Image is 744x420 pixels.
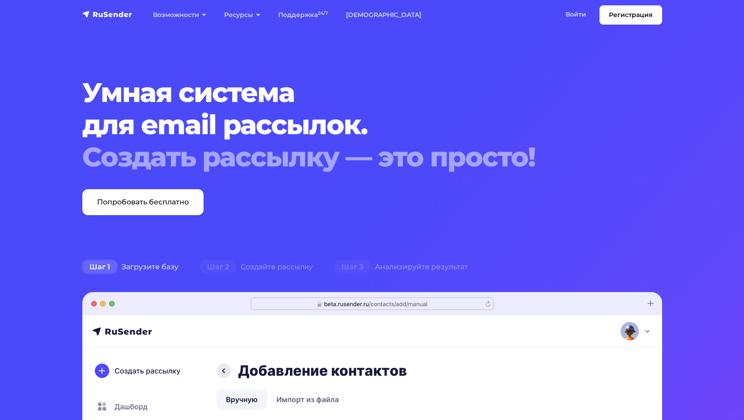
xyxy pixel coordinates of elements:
a: Возможности [144,6,215,24]
div: Анализируйте результат [323,258,479,276]
a: Ресурсы [215,6,269,24]
a: [DEMOGRAPHIC_DATA] [337,6,430,24]
a: Регистрация [599,5,662,25]
h1: Умная система для email рассылок. [82,76,613,173]
sup: 24/7 [318,10,328,16]
div: Создать рассылку — это просто! [82,141,613,173]
div: Создайте рассылку [189,258,323,276]
span: Шаг 3 [334,260,370,274]
div: Загрузите базу [72,258,189,276]
span: Шаг 1 [82,260,117,274]
img: RuSender [82,10,132,19]
a: Попробовать бесплатно [82,189,204,215]
span: Шаг 2 [200,260,236,274]
a: Войти [557,5,595,24]
a: Поддержка24/7 [269,6,337,24]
